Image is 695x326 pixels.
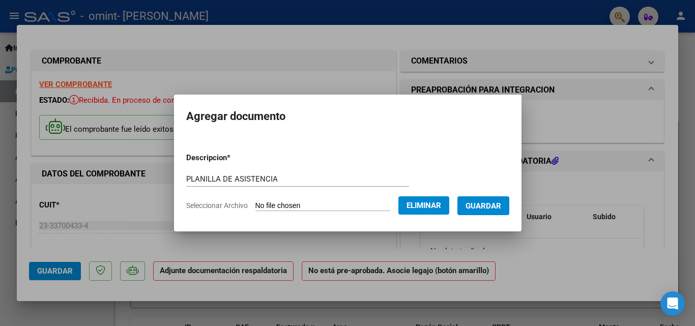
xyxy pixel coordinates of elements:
[186,201,248,210] span: Seleccionar Archivo
[466,201,501,211] span: Guardar
[186,152,283,164] p: Descripcion
[457,196,509,215] button: Guardar
[660,291,685,316] div: Open Intercom Messenger
[398,196,449,215] button: Eliminar
[186,107,509,126] h2: Agregar documento
[407,201,441,210] span: Eliminar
